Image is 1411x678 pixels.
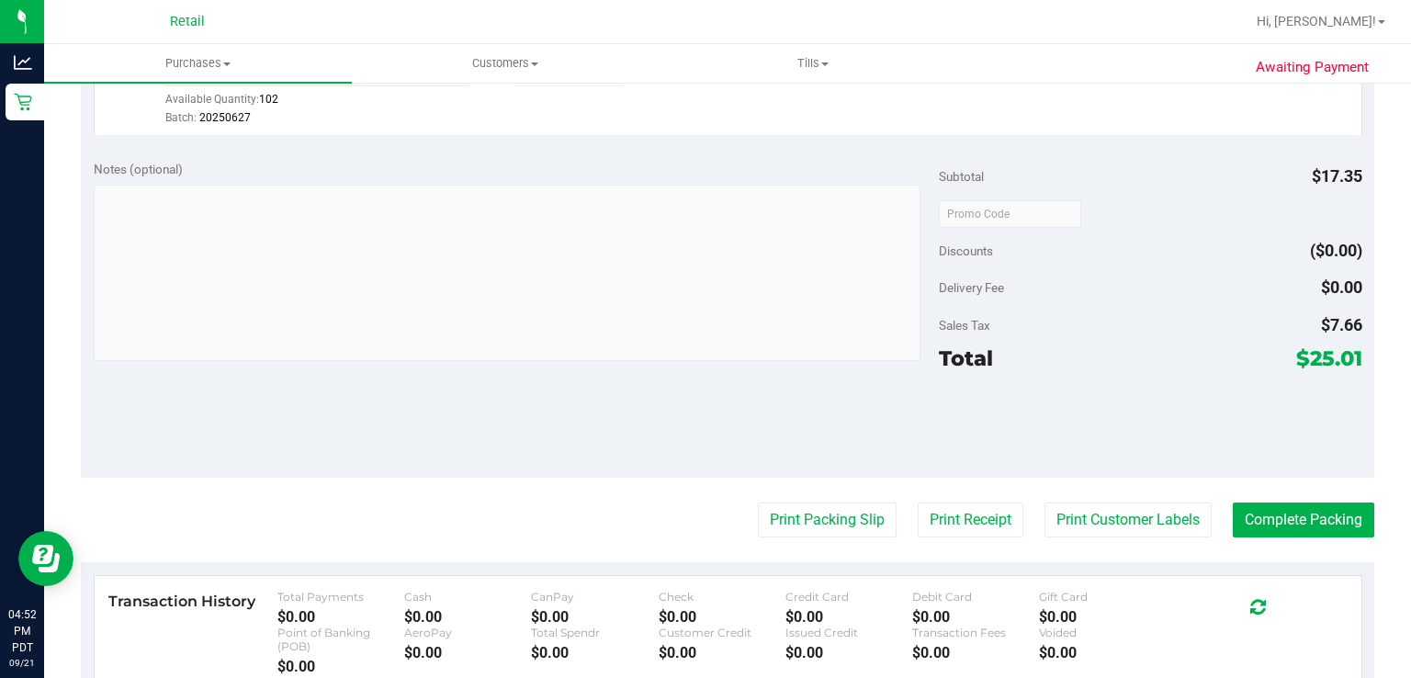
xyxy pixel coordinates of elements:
div: Cash [404,590,531,604]
div: $0.00 [1039,644,1166,661]
div: $0.00 [912,644,1039,661]
p: 09/21 [8,656,36,670]
div: $0.00 [531,644,658,661]
div: $0.00 [659,608,785,626]
div: Check [659,590,785,604]
div: $0.00 [659,644,785,661]
button: Print Customer Labels [1044,503,1212,537]
span: Subtotal [939,169,984,184]
button: Print Packing Slip [758,503,897,537]
span: Retail [170,14,205,29]
span: 102 [259,93,278,106]
div: CanPay [531,590,658,604]
span: $7.66 [1321,315,1362,334]
div: Point of Banking (POB) [277,626,404,653]
div: Gift Card [1039,590,1166,604]
inline-svg: Analytics [14,53,32,72]
span: Notes (optional) [94,162,183,176]
span: Delivery Fee [939,280,1004,295]
span: Awaiting Payment [1256,57,1369,78]
a: Tills [660,44,967,83]
a: Customers [352,44,660,83]
div: $0.00 [404,644,531,661]
span: $0.00 [1321,277,1362,297]
div: $0.00 [1039,608,1166,626]
iframe: Resource center [18,531,73,586]
div: Customer Credit [659,626,785,639]
div: Credit Card [785,590,912,604]
div: $0.00 [531,608,658,626]
div: $0.00 [277,658,404,675]
inline-svg: Retail [14,93,32,111]
span: Tills [660,55,966,72]
div: $0.00 [785,608,912,626]
span: ($0.00) [1310,241,1362,260]
div: $0.00 [912,608,1039,626]
div: Total Spendr [531,626,658,639]
p: 04:52 PM PDT [8,606,36,656]
div: Total Payments [277,590,404,604]
span: $25.01 [1296,345,1362,371]
a: Purchases [44,44,352,83]
div: Debit Card [912,590,1039,604]
div: $0.00 [404,608,531,626]
div: AeroPay [404,626,531,639]
span: Customers [353,55,659,72]
button: Print Receipt [918,503,1023,537]
div: Voided [1039,626,1166,639]
div: Available Quantity: [165,86,486,122]
div: $0.00 [277,608,404,626]
span: 20250627 [199,111,251,124]
span: Hi, [PERSON_NAME]! [1257,14,1376,28]
input: Promo Code [939,200,1081,228]
span: Discounts [939,234,993,267]
span: Total [939,345,993,371]
span: Purchases [44,55,352,72]
div: Transaction Fees [912,626,1039,639]
span: $17.35 [1312,166,1362,186]
button: Complete Packing [1233,503,1374,537]
span: Batch: [165,111,197,124]
div: $0.00 [785,644,912,661]
div: Issued Credit [785,626,912,639]
span: Sales Tax [939,318,990,333]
